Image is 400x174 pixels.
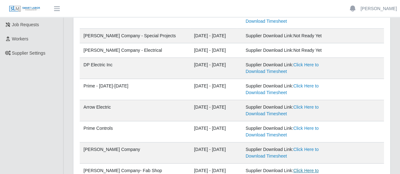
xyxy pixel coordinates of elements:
td: [DATE] - [DATE] [190,43,237,58]
td: [PERSON_NAME] Company - Special Projects [80,29,190,43]
span: Not Ready Yet [293,33,322,38]
div: Supplier Download Link: [245,146,329,159]
td: [DATE] - [DATE] [190,8,237,29]
td: Arrow Electric [80,100,190,121]
td: [DATE] - [DATE] [190,29,237,43]
span: Not Ready Yet [293,48,322,53]
span: Supplier Settings [12,51,46,56]
div: Supplier Download Link: [245,83,329,96]
td: [DATE] - [DATE] [190,58,237,79]
div: Supplier Download Link: [245,11,329,25]
div: Supplier Download Link: [245,104,329,117]
td: [DATE] - [DATE] [190,121,237,142]
a: Click Here to Download Timesheet [245,126,318,137]
div: Supplier Download Link: [245,47,329,54]
a: Click Here to Download Timesheet [245,83,318,95]
a: Click Here to Download Timesheet [245,105,318,116]
td: [PERSON_NAME] Company- Fab Shop [80,8,190,29]
div: Supplier Download Link: [245,33,329,39]
div: Supplier Download Link: [245,62,329,75]
td: Prime - [DATE]-[DATE] [80,79,190,100]
div: Supplier Download Link: [245,125,329,138]
td: [DATE] - [DATE] [190,79,237,100]
a: Click Here to Download Timesheet [245,147,318,159]
td: [DATE] - [DATE] [190,100,237,121]
a: [PERSON_NAME] [360,5,397,12]
td: Prime Controls [80,121,190,142]
img: SLM Logo [9,5,40,12]
span: Job Requests [12,22,39,27]
td: [PERSON_NAME] Company - Electrical [80,43,190,58]
a: Click Here to Download Timesheet [245,62,318,74]
td: [DATE] - [DATE] [190,142,237,164]
span: Workers [12,36,28,41]
td: DP Electric Inc [80,58,190,79]
td: [PERSON_NAME] Company [80,142,190,164]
